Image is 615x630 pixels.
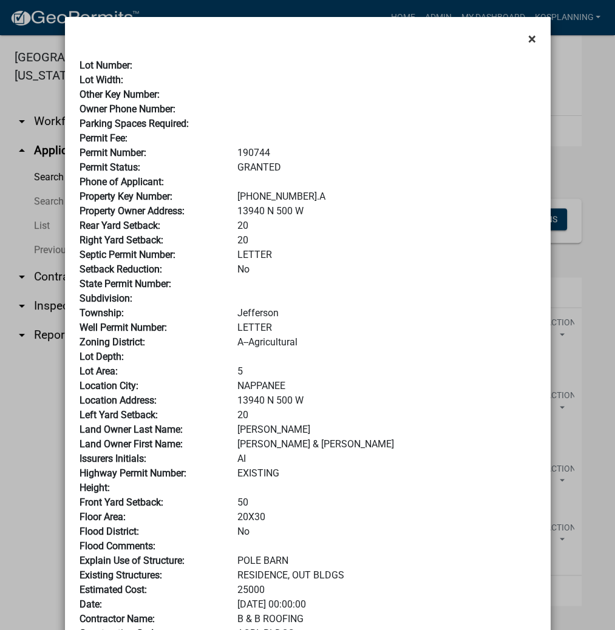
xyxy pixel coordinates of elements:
[228,160,545,175] div: GRANTED
[228,408,545,422] div: 20
[228,568,545,583] div: RESIDENCE, OUT BLDGS
[80,482,110,493] b: Height:
[228,466,545,481] div: EXISTING
[80,147,146,158] b: Permit Number:
[80,307,124,319] b: Township:
[228,320,545,335] div: LETTER
[228,189,545,204] div: [PHONE_NUMBER].A
[80,205,185,217] b: Property Owner Address:
[228,437,545,452] div: [PERSON_NAME] & [PERSON_NAME]
[80,424,183,435] b: Land Owner Last Name:
[228,306,545,320] div: Jefferson
[228,495,545,510] div: 50
[80,74,123,86] b: Lot Width:
[80,365,118,377] b: Lot Area:
[528,30,536,47] span: ×
[228,452,545,466] div: AI
[80,220,160,231] b: Rear Yard Setback:
[80,278,171,290] b: State Permit Number:
[80,161,140,173] b: Permit Status:
[80,380,138,391] b: Location City:
[228,262,545,277] div: No
[80,409,158,421] b: Left Yard Setback:
[80,132,127,144] b: Permit Fee:
[80,453,146,464] b: Issurers Initials:
[228,233,545,248] div: 20
[228,422,545,437] div: [PERSON_NAME]
[228,510,545,524] div: 20X30
[80,293,132,304] b: Subdivision:
[228,393,545,408] div: 13940 N 500 W
[80,118,189,129] b: Parking Spaces Required:
[228,379,545,393] div: NAPPANEE
[228,204,545,218] div: 13940 N 500 W
[80,176,164,188] b: Phone of Applicant:
[80,59,132,71] b: Lot Number:
[80,103,175,115] b: Owner Phone Number:
[80,555,185,566] b: Explain Use of Structure:
[80,249,175,260] b: Septic Permit Number:
[80,234,163,246] b: Right Yard Setback:
[228,146,545,160] div: 190744
[80,496,163,508] b: Front Yard Setback:
[228,554,545,568] div: POLE BARN
[80,467,186,479] b: Highway Permit Number:
[228,248,545,262] div: LETTER
[228,335,545,350] div: A--Agricultural
[80,511,126,523] b: Floor Area:
[518,22,546,56] button: Close
[80,569,162,581] b: Existing Structures:
[228,583,545,597] div: 25000
[228,612,545,626] div: B & B ROOFING
[80,584,147,595] b: Estimated Cost:
[80,336,145,348] b: Zoning District:
[228,597,545,612] div: [DATE] 00:00:00
[80,395,157,406] b: Location Address:
[80,598,102,610] b: Date:
[228,218,545,233] div: 20
[80,438,183,450] b: Land Owner First Name:
[80,613,155,625] b: Contractor Name:
[80,526,139,537] b: Flood District:
[80,263,162,275] b: Setback Reduction:
[80,322,167,333] b: Well Permit Number:
[80,351,124,362] b: Lot Depth:
[228,524,545,539] div: No
[228,364,545,379] div: 5
[80,89,160,100] b: Other Key Number:
[80,540,155,552] b: Flood Comments:
[80,191,172,202] b: Property Key Number:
